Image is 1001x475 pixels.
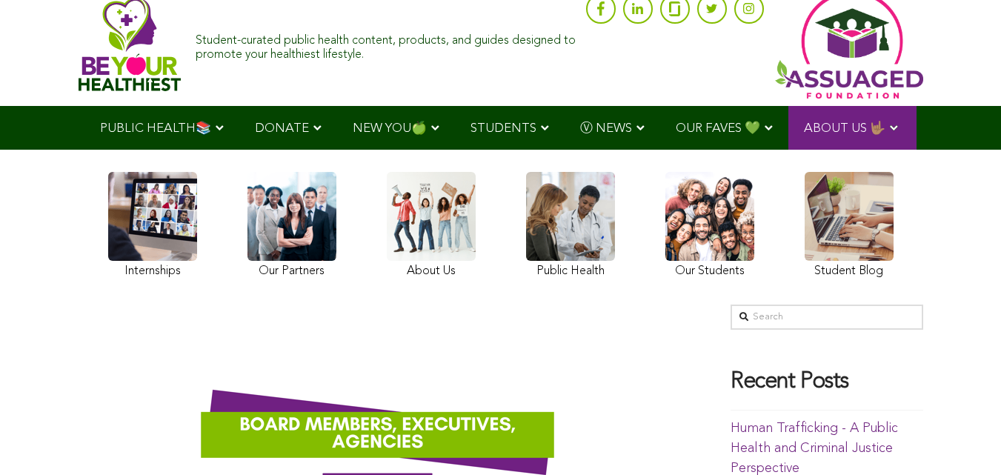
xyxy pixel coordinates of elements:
img: glassdoor [669,1,679,16]
div: Navigation Menu [79,106,923,150]
span: ABOUT US 🤟🏽 [804,122,885,135]
a: Human Trafficking - A Public Health and Criminal Justice Perspective [731,422,898,475]
span: STUDENTS [470,122,536,135]
iframe: Chat Widget [927,404,1001,475]
span: PUBLIC HEALTH📚 [100,122,211,135]
span: NEW YOU🍏 [353,122,427,135]
input: Search [731,305,923,330]
span: OUR FAVES 💚 [676,122,760,135]
div: Student-curated public health content, products, and guides designed to promote your healthiest l... [196,27,578,62]
span: DONATE [255,122,309,135]
h4: Recent Posts [731,370,923,395]
span: Ⓥ NEWS [580,122,632,135]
